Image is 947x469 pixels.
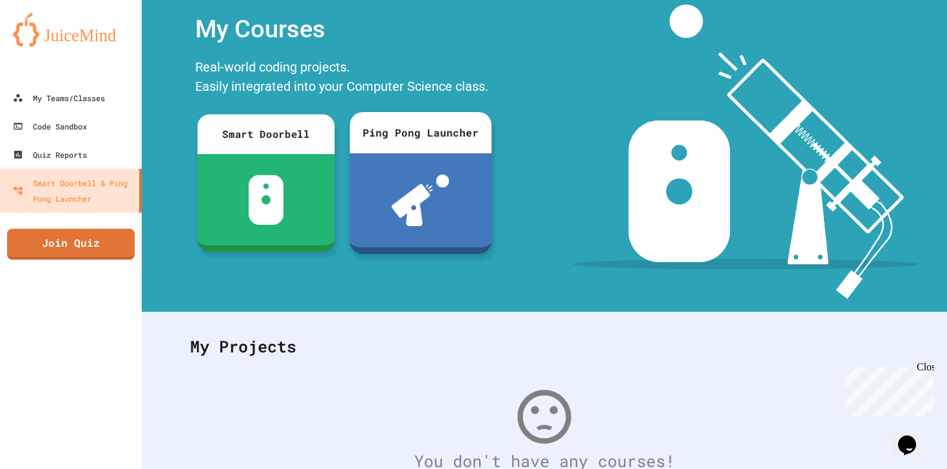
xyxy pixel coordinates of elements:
[248,175,283,225] img: sdb-white.svg
[13,147,87,162] div: Quiz Reports
[197,114,334,154] div: Smart Doorbell
[189,5,498,54] div: My Courses
[189,54,498,102] div: Real-world coding projects. Easily integrated into your Computer Science class.
[392,175,449,226] img: ppl-with-ball.png
[7,229,135,260] a: Join Quiz
[177,321,912,372] div: My Projects
[893,417,934,456] iframe: chat widget
[350,112,492,153] div: Ping Pong Launcher
[13,90,105,106] div: My Teams/Classes
[13,175,134,206] div: Smart Doorbell & Ping Pong Launcher
[13,13,129,46] img: logo-orange.svg
[13,119,87,134] div: Code Sandbox
[840,361,934,416] iframe: chat widget
[573,5,918,299] img: banner-image-my-projects.png
[5,5,89,82] div: Chat with us now!Close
